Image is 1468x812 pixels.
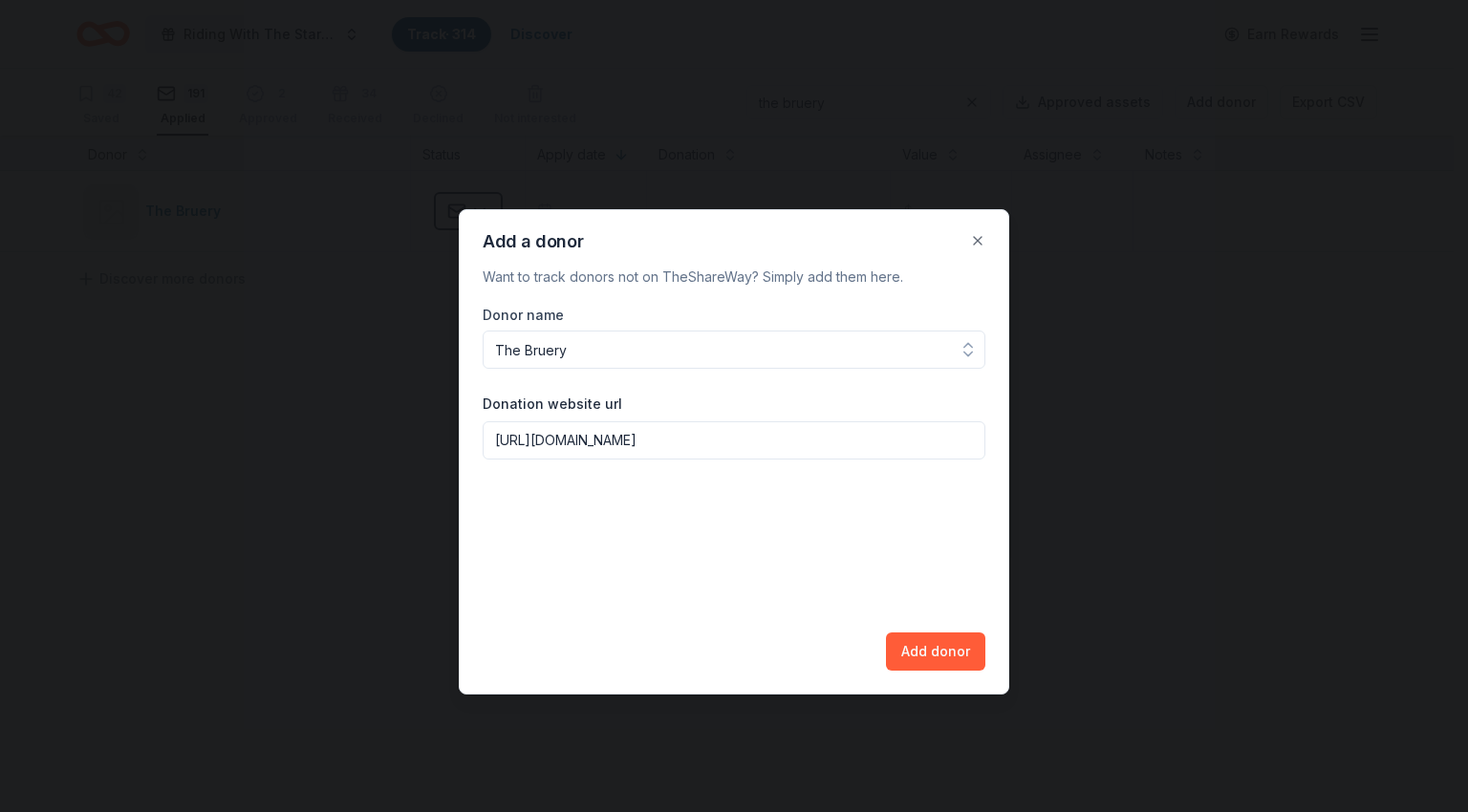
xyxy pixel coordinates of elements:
label: Donation website url [483,395,622,414]
input: Joe's Cafe [483,331,985,369]
label: Donor name [483,304,985,327]
p: Want to track donors not on TheShareWay? Simply add them here. [483,266,985,288]
h2: Add a donor [483,233,955,250]
input: www.example.com [483,421,985,459]
button: Add donor [886,632,985,671]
